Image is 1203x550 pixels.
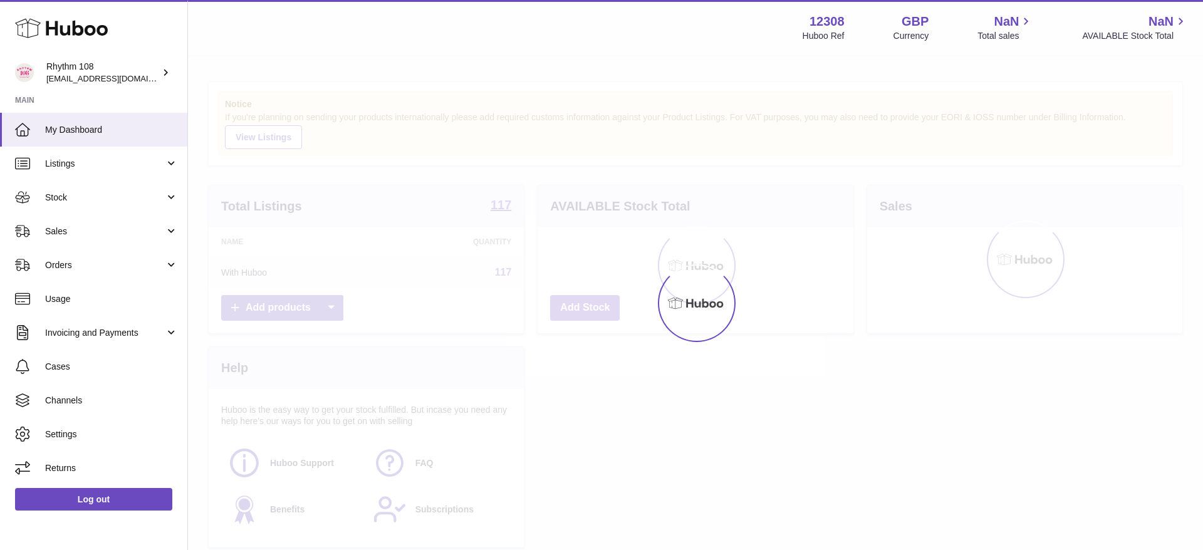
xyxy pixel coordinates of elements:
[977,30,1033,42] span: Total sales
[45,259,165,271] span: Orders
[803,30,845,42] div: Huboo Ref
[902,13,929,30] strong: GBP
[45,361,178,373] span: Cases
[977,13,1033,42] a: NaN Total sales
[45,293,178,305] span: Usage
[893,30,929,42] div: Currency
[46,73,184,83] span: [EMAIL_ADDRESS][DOMAIN_NAME]
[45,158,165,170] span: Listings
[994,13,1019,30] span: NaN
[45,395,178,407] span: Channels
[1148,13,1174,30] span: NaN
[45,192,165,204] span: Stock
[810,13,845,30] strong: 12308
[15,63,34,82] img: internalAdmin-12308@internal.huboo.com
[45,327,165,339] span: Invoicing and Payments
[46,61,159,85] div: Rhythm 108
[45,226,165,237] span: Sales
[1082,13,1188,42] a: NaN AVAILABLE Stock Total
[45,462,178,474] span: Returns
[45,124,178,136] span: My Dashboard
[45,428,178,440] span: Settings
[15,488,172,511] a: Log out
[1082,30,1188,42] span: AVAILABLE Stock Total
